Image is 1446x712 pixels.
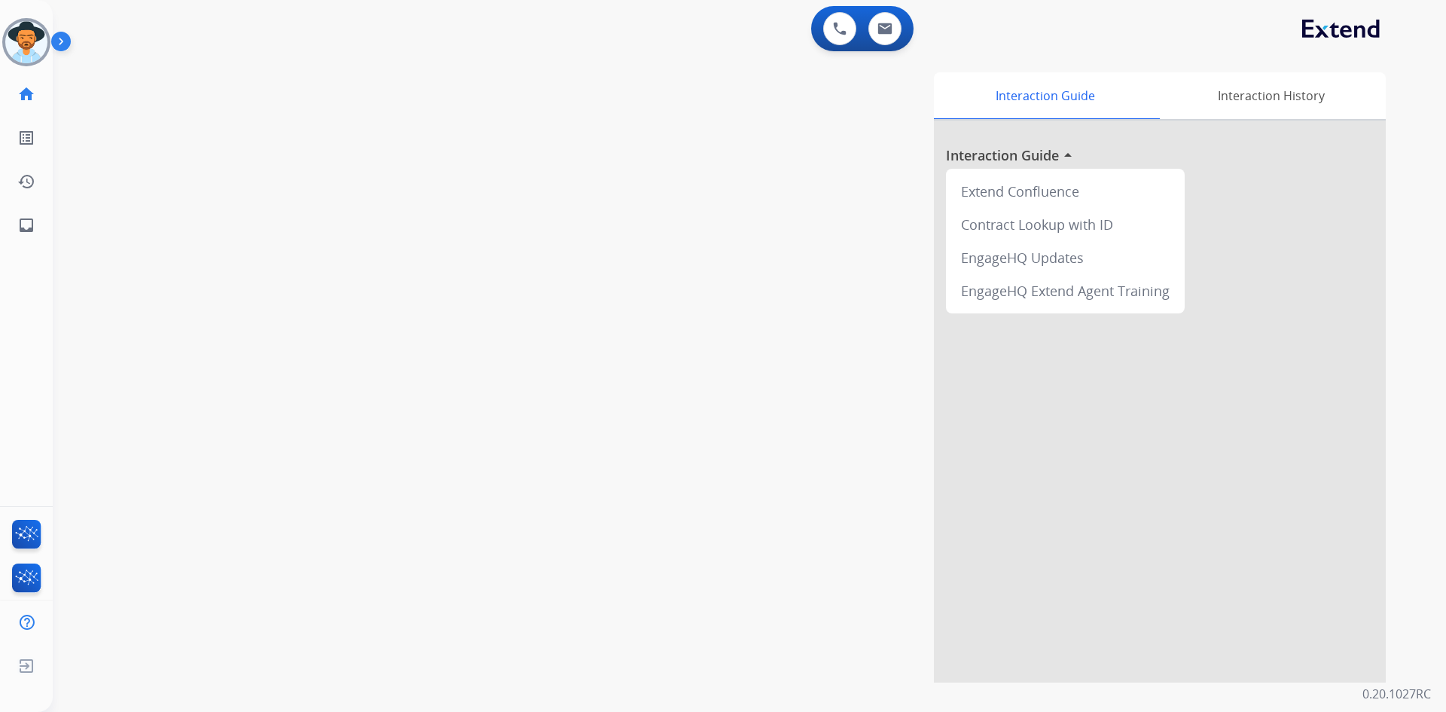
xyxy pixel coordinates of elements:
mat-icon: list_alt [17,129,35,147]
mat-icon: home [17,85,35,103]
div: EngageHQ Extend Agent Training [952,274,1179,307]
p: 0.20.1027RC [1362,685,1431,703]
div: Interaction History [1156,72,1386,119]
mat-icon: history [17,173,35,191]
mat-icon: inbox [17,216,35,234]
div: Interaction Guide [934,72,1156,119]
img: avatar [5,21,47,63]
div: EngageHQ Updates [952,241,1179,274]
div: Contract Lookup with ID [952,208,1179,241]
div: Extend Confluence [952,175,1179,208]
